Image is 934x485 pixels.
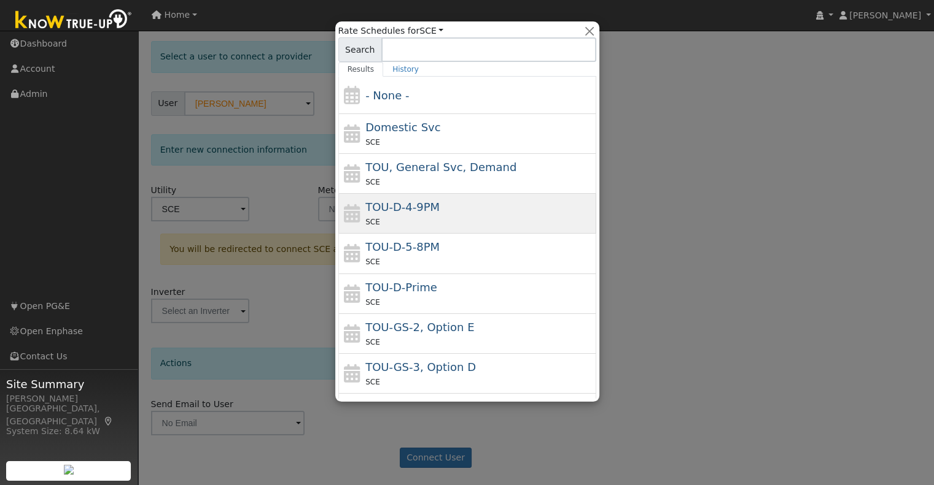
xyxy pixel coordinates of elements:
[6,402,131,428] div: [GEOGRAPHIC_DATA], [GEOGRAPHIC_DATA]
[9,7,138,34] img: Know True-Up
[365,89,409,102] span: - None -
[6,392,131,405] div: [PERSON_NAME]
[365,218,380,226] span: SCE
[849,10,921,20] span: [PERSON_NAME]
[365,200,440,213] span: TOU-D-4-9PM
[365,361,476,373] span: TOU-GS-3, Option D
[365,321,474,334] span: TOU-GS-2, Option E
[338,62,384,77] a: Results
[338,37,382,62] span: Search
[365,258,380,266] span: SCE
[365,338,380,346] span: SCE
[365,378,380,386] span: SCE
[165,10,190,20] span: Home
[383,62,428,77] a: History
[419,26,443,36] a: SCE
[365,138,380,147] span: SCE
[365,161,516,174] span: Time of Use, General Service, Demand Metered, Critical Peak Option: TOU-GS-2 CPP, Three Phase (2k...
[6,376,131,392] span: Site Summary
[365,178,380,186] span: SCE
[64,465,74,475] img: retrieve
[365,121,441,134] span: Domestic Service
[338,25,444,37] span: Rate Schedules for
[365,281,437,294] span: TOU-D-Prime
[103,416,114,426] a: Map
[365,298,380,307] span: SCE
[365,240,440,253] span: TOU-D-5-8PM
[6,425,131,438] div: System Size: 8.64 kW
